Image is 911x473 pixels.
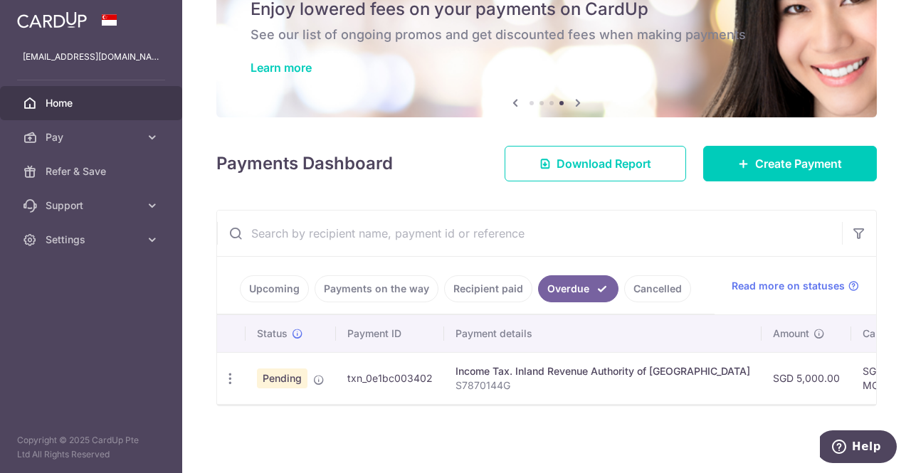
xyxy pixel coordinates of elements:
[336,315,444,352] th: Payment ID
[46,198,139,213] span: Support
[217,211,842,256] input: Search by recipient name, payment id or reference
[17,11,87,28] img: CardUp
[257,326,288,341] span: Status
[773,326,809,341] span: Amount
[762,352,851,404] td: SGD 5,000.00
[216,151,393,176] h4: Payments Dashboard
[538,275,618,302] a: Overdue
[820,430,897,466] iframe: Opens a widget where you can find more information
[444,315,762,352] th: Payment details
[251,60,312,75] a: Learn more
[23,50,159,64] p: [EMAIL_ADDRESS][DOMAIN_NAME]
[732,279,859,293] a: Read more on statuses
[251,26,843,43] h6: See our list of ongoing promos and get discounted fees when making payments
[455,364,750,378] div: Income Tax. Inland Revenue Authority of [GEOGRAPHIC_DATA]
[505,146,686,181] a: Download Report
[257,368,307,388] span: Pending
[315,275,438,302] a: Payments on the way
[46,130,139,144] span: Pay
[46,96,139,110] span: Home
[703,146,877,181] a: Create Payment
[444,275,532,302] a: Recipient paid
[336,352,444,404] td: txn_0e1bc003402
[46,164,139,179] span: Refer & Save
[732,279,845,293] span: Read more on statuses
[557,155,651,172] span: Download Report
[455,378,750,393] p: S7870144G
[755,155,842,172] span: Create Payment
[240,275,309,302] a: Upcoming
[46,233,139,247] span: Settings
[624,275,691,302] a: Cancelled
